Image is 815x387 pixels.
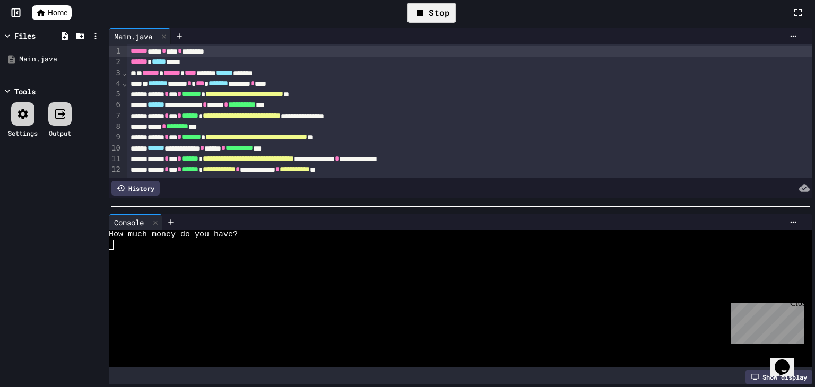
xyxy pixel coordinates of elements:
[19,54,102,65] div: Main.java
[4,4,73,67] div: Chat with us now!Close
[109,28,171,44] div: Main.java
[109,154,122,164] div: 11
[109,89,122,100] div: 5
[109,57,122,67] div: 2
[109,68,122,78] div: 3
[49,128,71,138] div: Output
[109,143,122,154] div: 10
[109,46,122,57] div: 1
[109,217,149,228] div: Console
[109,164,122,175] div: 12
[111,181,160,196] div: History
[109,121,122,132] div: 8
[8,128,38,138] div: Settings
[109,31,158,42] div: Main.java
[14,30,36,41] div: Files
[109,175,122,186] div: 13
[745,370,812,384] div: Show display
[122,79,127,87] span: Fold line
[109,111,122,121] div: 7
[32,5,72,20] a: Home
[109,214,162,230] div: Console
[48,7,67,18] span: Home
[407,3,456,23] div: Stop
[109,78,122,89] div: 4
[14,86,36,97] div: Tools
[770,345,804,376] iframe: chat widget
[727,298,804,344] iframe: chat widget
[109,100,122,110] div: 6
[109,230,238,240] span: How much money do you have?
[122,68,127,77] span: Fold line
[109,132,122,143] div: 9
